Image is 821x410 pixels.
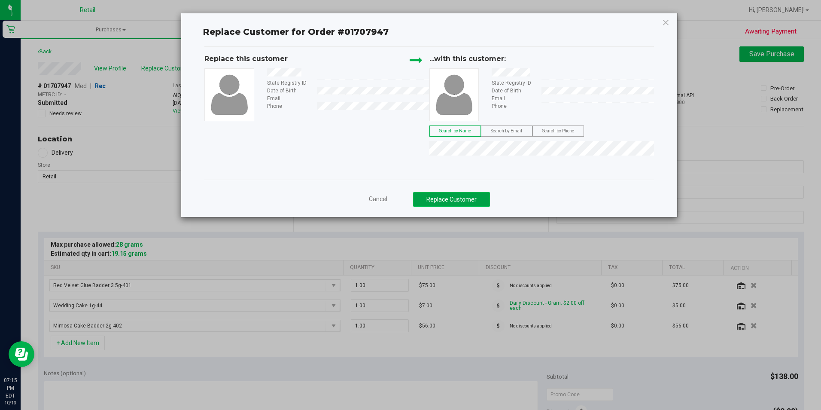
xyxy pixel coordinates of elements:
div: Date of Birth [261,87,317,95]
span: Replace Customer for Order #01707947 [198,25,394,40]
div: Phone [261,102,317,110]
div: Date of Birth [485,87,541,95]
img: user-icon.png [207,72,252,117]
div: Email [485,95,541,102]
span: Search by Name [439,129,471,133]
div: Phone [485,102,541,110]
span: Search by Phone [542,129,574,133]
span: Search by Email [491,129,522,133]
img: user-icon.png [432,72,477,117]
div: State Registry ID [485,79,541,87]
div: State Registry ID [261,79,317,87]
button: Replace Customer [413,192,490,207]
span: ...with this customer: [429,55,506,63]
iframe: Resource center [9,341,34,367]
span: Cancel [369,196,387,202]
span: Replace this customer [204,55,288,63]
div: Email [261,95,317,102]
